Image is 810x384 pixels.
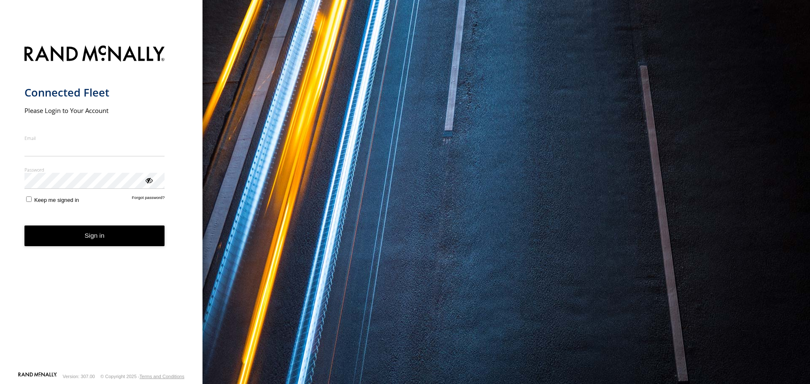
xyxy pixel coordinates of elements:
form: main [24,40,178,371]
label: Email [24,135,165,141]
label: Password [24,166,165,173]
div: © Copyright 2025 - [100,374,184,379]
button: Sign in [24,226,165,246]
h1: Connected Fleet [24,86,165,99]
input: Keep me signed in [26,196,32,202]
span: Keep me signed in [34,197,79,203]
a: Forgot password? [132,195,165,203]
a: Terms and Conditions [140,374,184,379]
div: ViewPassword [144,176,153,184]
div: Version: 307.00 [63,374,95,379]
a: Visit our Website [18,372,57,381]
img: Rand McNally [24,44,165,65]
h2: Please Login to Your Account [24,106,165,115]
